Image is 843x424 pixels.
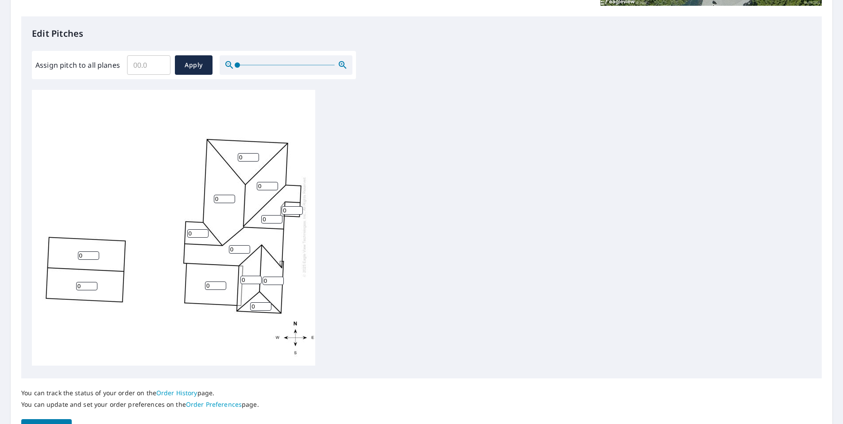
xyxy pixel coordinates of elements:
[32,27,811,40] p: Edit Pitches
[175,55,213,75] button: Apply
[182,60,205,71] span: Apply
[186,400,242,409] a: Order Preferences
[21,389,259,397] p: You can track the status of your order on the page.
[35,60,120,70] label: Assign pitch to all planes
[127,53,170,77] input: 00.0
[156,389,197,397] a: Order History
[21,401,259,409] p: You can update and set your order preferences on the page.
